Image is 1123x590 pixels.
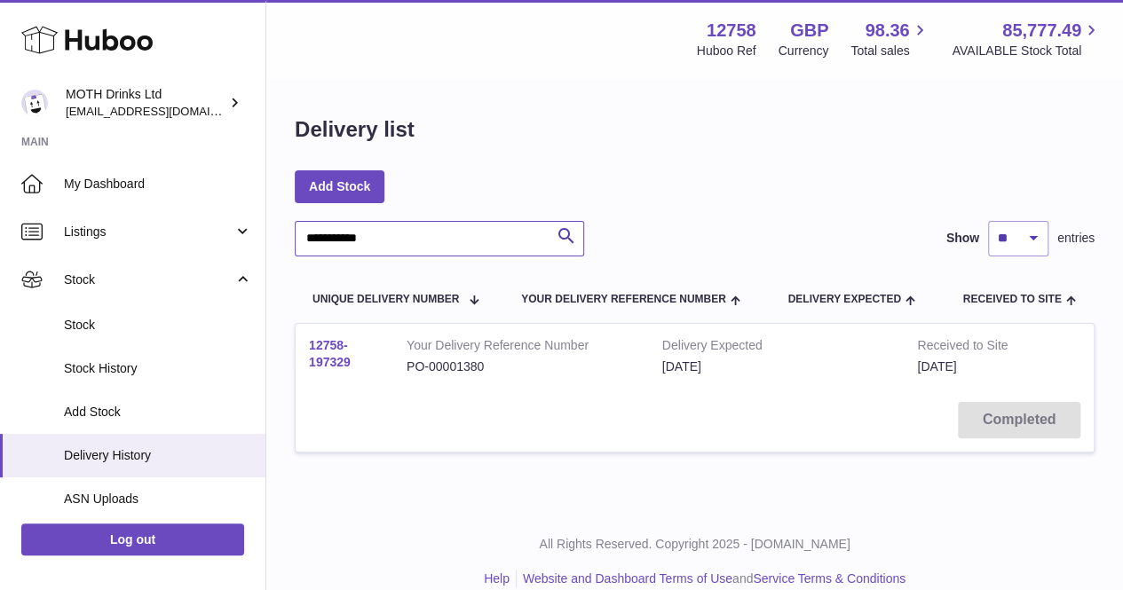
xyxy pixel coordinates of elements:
span: Received to Site [963,294,1062,305]
strong: Received to Site [917,337,1034,358]
div: PO-00001380 [407,358,636,375]
strong: Your Delivery Reference Number [407,337,636,358]
a: Log out [21,523,244,555]
span: Total sales [850,43,929,59]
span: Listings [64,224,233,240]
span: Stock History [64,360,252,377]
strong: Delivery Expected [662,337,891,358]
label: Show [946,230,979,247]
span: Your Delivery Reference Number [521,294,726,305]
a: Help [484,571,510,586]
a: 85,777.49 AVAILABLE Stock Total [952,19,1102,59]
span: entries [1057,230,1095,247]
strong: 12758 [707,19,756,43]
a: Service Terms & Conditions [753,571,906,586]
span: AVAILABLE Stock Total [952,43,1102,59]
span: Stock [64,317,252,334]
span: ASN Uploads [64,491,252,507]
div: Currency [779,43,829,59]
span: Add Stock [64,404,252,421]
p: All Rights Reserved. Copyright 2025 - [DOMAIN_NAME] [281,536,1109,553]
span: My Dashboard [64,176,252,193]
span: Delivery Expected [787,294,900,305]
strong: GBP [790,19,828,43]
span: [DATE] [917,359,956,374]
span: [EMAIL_ADDRESS][DOMAIN_NAME] [66,104,261,118]
li: and [517,570,906,587]
a: 98.36 Total sales [850,19,929,59]
a: Add Stock [295,170,384,202]
img: orders@mothdrinks.com [21,90,48,116]
div: [DATE] [662,358,891,375]
div: MOTH Drinks Ltd [66,86,225,120]
span: 85,777.49 [1002,19,1081,43]
a: Website and Dashboard Terms of Use [523,571,732,586]
div: Huboo Ref [697,43,756,59]
span: 98.36 [865,19,909,43]
span: Delivery History [64,447,252,464]
span: Stock [64,271,233,288]
span: Unique Delivery Number [312,294,459,305]
a: 12758-197329 [309,338,351,369]
h1: Delivery list [295,115,415,144]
